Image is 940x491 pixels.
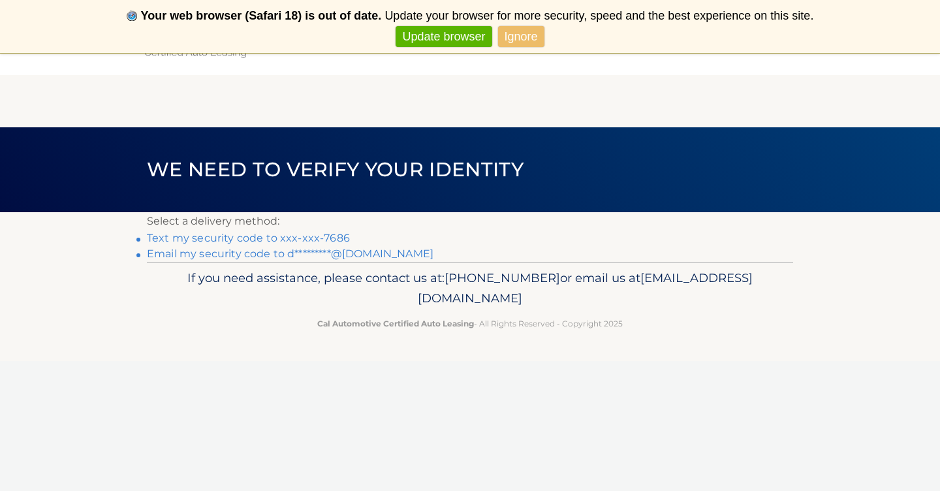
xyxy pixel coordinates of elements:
p: Select a delivery method: [147,212,793,230]
a: Email my security code to d*********@[DOMAIN_NAME] [147,247,433,260]
b: Your web browser (Safari 18) is out of date. [141,9,382,22]
p: If you need assistance, please contact us at: or email us at [155,268,785,309]
a: Update browser [396,26,492,48]
p: - All Rights Reserved - Copyright 2025 [155,317,785,330]
span: We need to verify your identity [147,157,524,182]
a: Ignore [498,26,544,48]
span: Update your browser for more security, speed and the best experience on this site. [384,9,813,22]
strong: Cal Automotive Certified Auto Leasing [317,319,474,328]
a: Text my security code to xxx-xxx-7686 [147,232,350,244]
span: [PHONE_NUMBER] [445,270,560,285]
